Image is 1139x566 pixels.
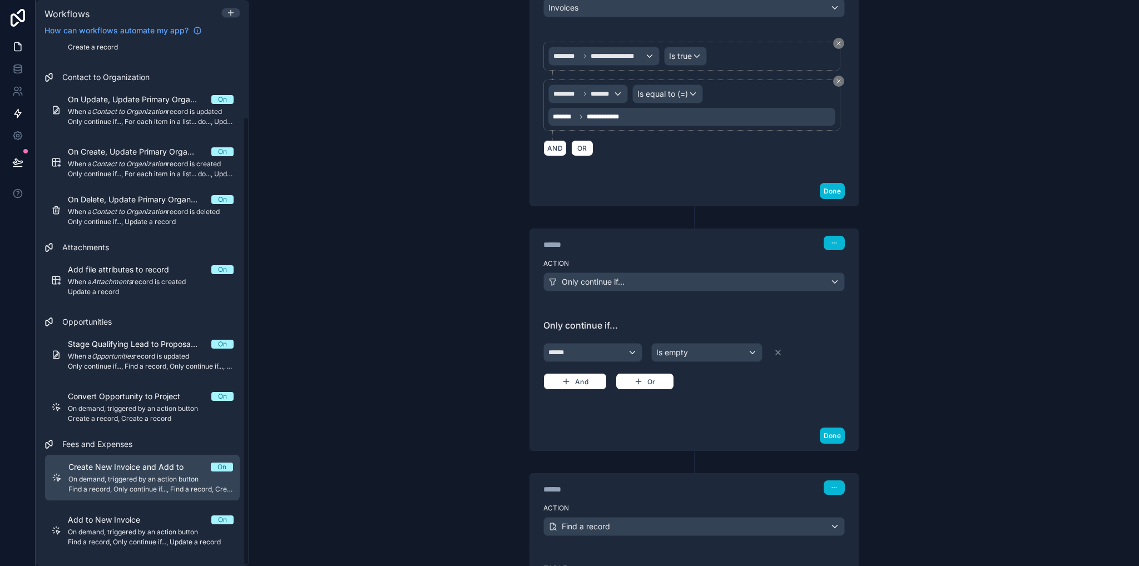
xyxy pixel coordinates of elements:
[820,183,845,199] button: Done
[543,272,845,291] button: Only continue if...
[664,47,707,66] button: Is true
[637,88,688,100] span: Is equal to (=)
[543,259,845,268] label: Action
[543,504,845,513] label: Action
[820,428,845,444] button: Done
[44,8,90,19] span: Workflows
[616,373,674,390] button: Or
[40,25,206,36] a: How can workflows automate my app?
[548,2,578,13] span: Invoices
[562,276,625,287] span: Only continue if...
[44,25,189,36] span: How can workflows automate my app?
[656,347,688,358] span: Is empty
[669,51,692,62] span: Is true
[562,521,610,532] span: Find a record
[632,85,703,103] button: Is equal to (=)
[543,319,845,332] span: Only continue if...
[543,373,607,390] button: And
[571,140,593,156] button: OR
[651,343,763,362] button: Is empty
[575,144,590,152] span: OR
[543,140,567,156] button: AND
[543,517,845,536] button: Find a record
